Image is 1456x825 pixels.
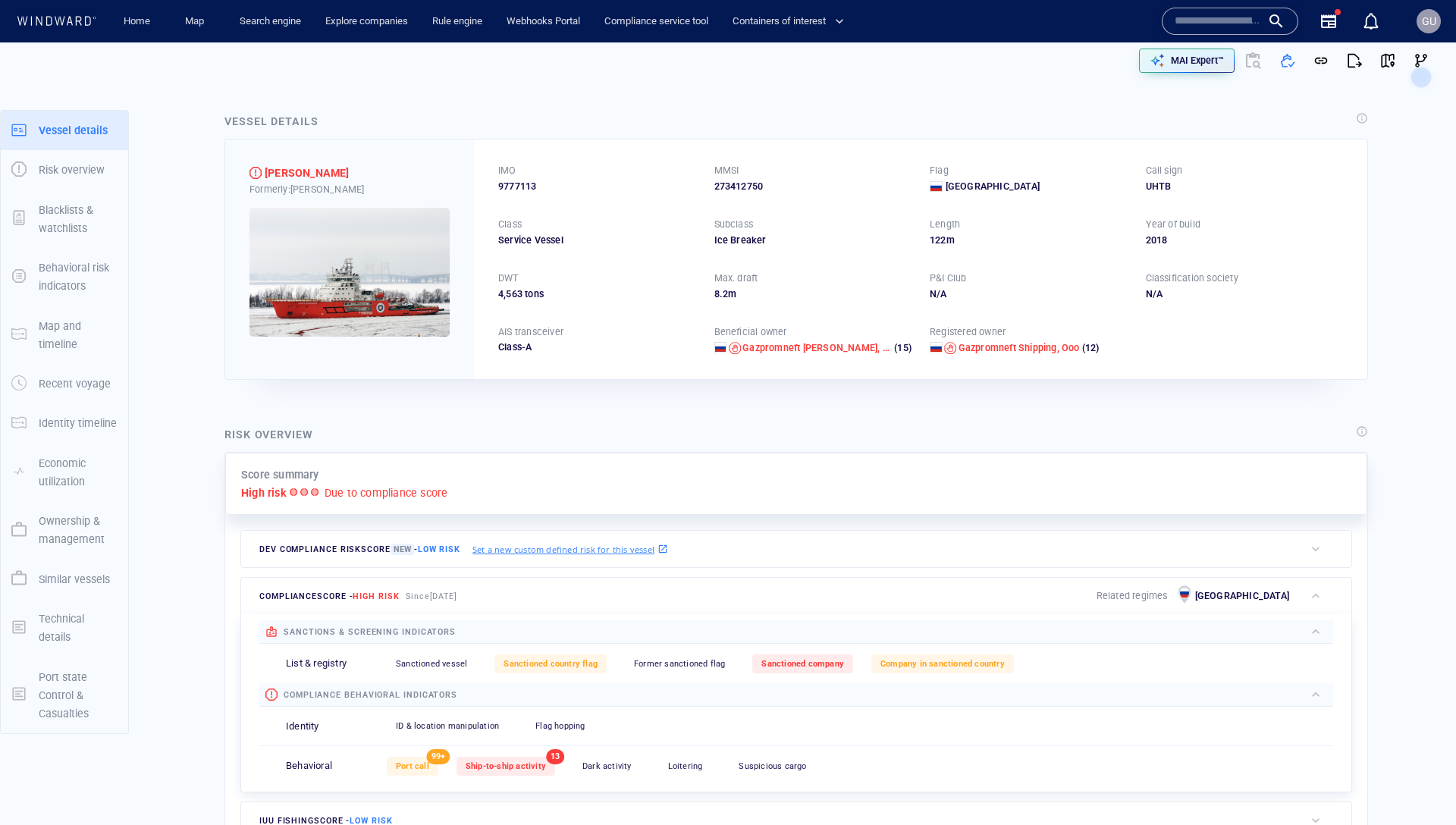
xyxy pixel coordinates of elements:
[466,761,546,771] span: Ship-to-ship activity
[1146,218,1201,231] p: Year of build
[1,111,128,150] button: Vessel details
[396,721,499,731] span: ID & location manipulation
[723,288,728,300] span: 2
[892,341,912,355] span: (15)
[1,560,128,599] button: Similar vessels
[112,8,161,35] button: Home
[1271,44,1304,77] button: Add to vessel list
[959,341,1100,355] a: Gazpromneft Shipping, Ooo (12)
[930,234,946,246] span: 122
[39,454,118,491] p: Economic utilization
[1371,44,1404,77] button: View on map
[286,759,332,773] p: Behavioral
[249,208,450,337] img: 5bad4d63c60c737ed67d0ab8_0
[39,570,110,588] p: Similar vessels
[714,325,787,339] p: Beneficial owner
[1146,234,1344,247] div: 2018
[1,211,128,225] a: Blacklists & watchlists
[498,218,522,231] p: Class
[1,364,128,403] button: Recent voyage
[234,8,307,35] button: Search engine
[1,620,128,634] a: Technical details
[582,761,632,771] span: Dark activity
[1404,44,1438,77] button: Visual Link Analysis
[241,484,287,502] p: High risk
[472,541,668,557] a: Set a new custom defined risk for this vessel
[498,271,519,285] p: DWT
[930,325,1006,339] p: Registered owner
[739,761,806,771] span: Suspicious cargo
[930,218,960,231] p: Length
[742,341,912,355] a: Gazpromneft [PERSON_NAME], Ooo (15)
[249,183,450,196] div: Formerly: [PERSON_NAME]
[946,180,1040,193] span: [GEOGRAPHIC_DATA]
[1,327,128,341] a: Map and timeline
[742,342,900,353] span: Gazpromneft Marin Bunker, Ooo
[546,749,564,764] span: 13
[930,271,967,285] p: P&I Club
[1,403,128,443] button: Identity timeline
[426,8,488,35] button: Rule engine
[1,501,128,560] button: Ownership & management
[498,341,532,353] span: Class-A
[284,627,456,637] span: sanctions & screening indicators
[1195,589,1289,603] p: [GEOGRAPHIC_DATA]
[1171,54,1224,67] p: MAI Expert™
[118,8,156,35] a: Home
[728,288,736,300] span: m
[1,687,128,701] a: Port state Control & Casualties
[714,288,720,300] span: 8
[498,325,563,339] p: AIS transceiver
[1,122,128,136] a: Vessel details
[1139,49,1235,73] button: MAI Expert™
[930,164,949,177] p: Flag
[1146,180,1344,193] div: UHTB
[39,512,118,549] p: Ownership & management
[39,414,117,432] p: Identity timeline
[325,484,448,502] p: Due to compliance score
[39,259,118,296] p: Behavioral risk indicators
[1,464,128,478] a: Economic utilization
[286,720,319,734] p: Identity
[418,544,460,554] span: Low risk
[224,112,318,130] div: Vessel details
[319,8,414,35] button: Explore companies
[406,591,458,601] span: Since [DATE]
[472,543,654,556] p: Set a new custom defined risk for this vessel
[535,721,585,731] span: Flag hopping
[500,8,586,35] button: Webhooks Portal
[1,416,128,430] a: Identity timeline
[880,659,1005,669] span: Company in sanctioned country
[714,218,754,231] p: Subclass
[1,190,128,249] button: Blacklists & watchlists
[726,8,857,35] button: Containers of interest
[396,659,467,669] span: Sanctioned vessel
[733,13,844,30] span: Containers of interest
[1146,164,1183,177] p: Call sign
[1,571,128,585] a: Similar vessels
[39,375,111,393] p: Recent voyage
[714,180,912,193] div: 273412750
[598,8,714,35] a: Compliance service tool
[1392,757,1445,814] iframe: Chat
[39,668,118,723] p: Port state Control & Casualties
[249,167,262,179] div: High risk
[498,164,516,177] p: IMO
[1,150,128,190] button: Risk overview
[224,425,313,444] div: Risk overview
[284,690,457,700] span: compliance behavioral indicators
[353,591,399,601] span: High risk
[498,234,696,247] div: Service Vessel
[1,376,128,391] a: Recent voyage
[498,287,696,301] div: 4,563 tons
[714,271,758,285] p: Max. draft
[39,610,118,647] p: Technical details
[720,288,723,300] span: .
[39,121,108,140] p: Vessel details
[1,162,128,177] a: Risk overview
[498,180,536,193] span: 9777113
[668,761,703,771] span: Loitering
[761,659,844,669] span: Sanctioned company
[1097,589,1168,603] p: Related regimes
